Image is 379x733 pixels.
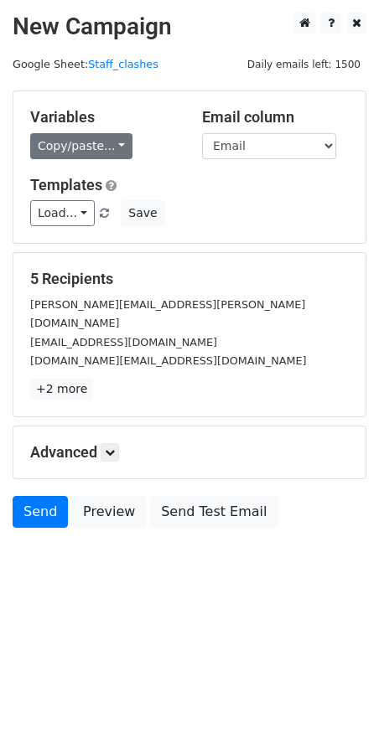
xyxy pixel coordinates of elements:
[202,108,349,126] h5: Email column
[88,58,158,70] a: Staff_clashes
[241,58,366,70] a: Daily emails left: 1500
[295,653,379,733] iframe: Chat Widget
[13,13,366,41] h2: New Campaign
[30,379,93,400] a: +2 more
[72,496,146,528] a: Preview
[30,336,217,348] small: [EMAIL_ADDRESS][DOMAIN_NAME]
[13,58,158,70] small: Google Sheet:
[30,133,132,159] a: Copy/paste...
[121,200,164,226] button: Save
[30,298,305,330] small: [PERSON_NAME][EMAIL_ADDRESS][PERSON_NAME][DOMAIN_NAME]
[241,55,366,74] span: Daily emails left: 1500
[30,176,102,194] a: Templates
[30,354,306,367] small: [DOMAIN_NAME][EMAIL_ADDRESS][DOMAIN_NAME]
[150,496,278,528] a: Send Test Email
[30,270,349,288] h5: 5 Recipients
[13,496,68,528] a: Send
[30,200,95,226] a: Load...
[30,443,349,462] h5: Advanced
[30,108,177,126] h5: Variables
